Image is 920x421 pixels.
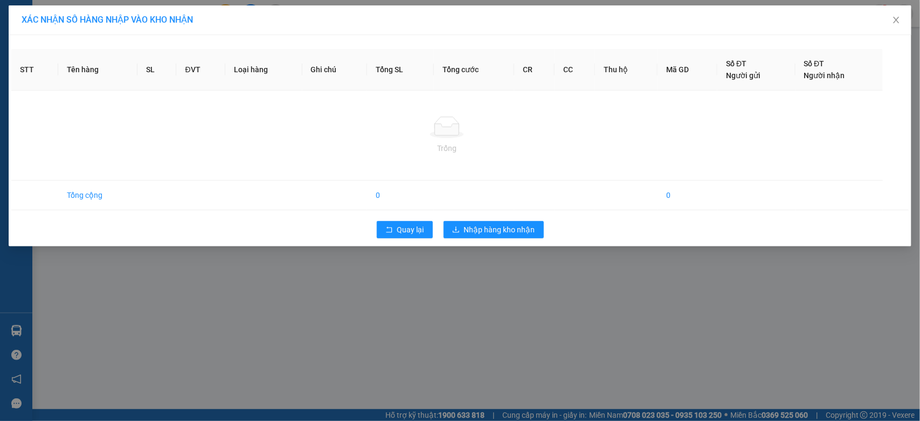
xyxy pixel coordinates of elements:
[726,71,760,80] span: Người gửi
[58,181,137,210] td: Tổng cộng
[464,224,535,236] span: Nhập hàng kho nhận
[20,142,874,154] div: Trống
[137,49,176,91] th: SL
[22,15,193,25] span: XÁC NHẬN SỐ HÀNG NHẬP VÀO KHO NHẬN
[892,16,901,24] span: close
[804,71,845,80] span: Người nhận
[658,181,717,210] td: 0
[58,49,137,91] th: Tên hàng
[225,49,302,91] th: Loại hàng
[367,181,434,210] td: 0
[804,59,825,68] span: Số ĐT
[555,49,595,91] th: CC
[397,224,424,236] span: Quay lại
[726,59,746,68] span: Số ĐT
[444,221,544,238] button: downloadNhập hàng kho nhận
[881,5,911,36] button: Close
[176,49,225,91] th: ĐVT
[377,221,433,238] button: rollbackQuay lại
[367,49,434,91] th: Tổng SL
[385,226,393,234] span: rollback
[595,49,658,91] th: Thu hộ
[514,49,555,91] th: CR
[452,226,460,234] span: download
[11,49,58,91] th: STT
[434,49,514,91] th: Tổng cước
[302,49,367,91] th: Ghi chú
[658,49,717,91] th: Mã GD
